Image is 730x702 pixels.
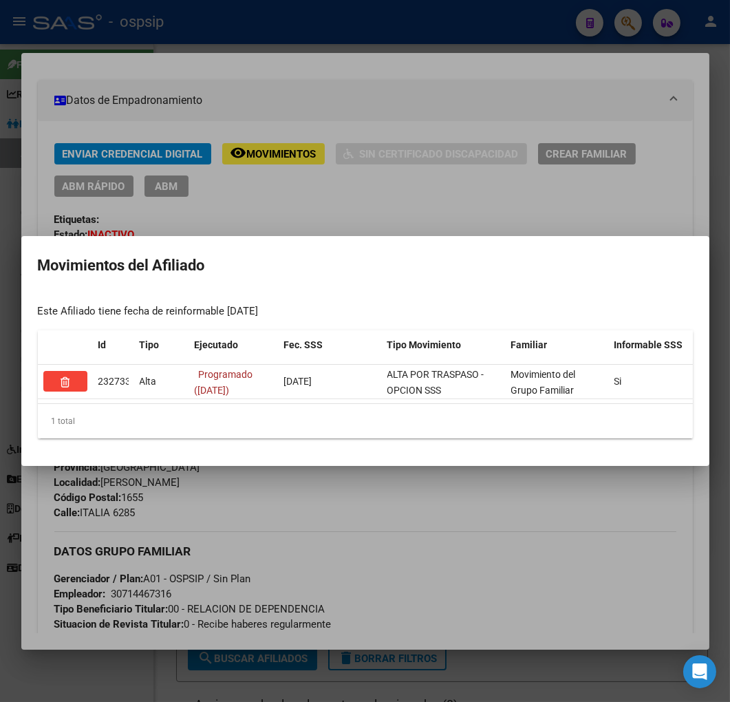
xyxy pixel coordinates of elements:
datatable-header-cell: Id [93,330,134,360]
span: Programado ([DATE]) [195,369,253,396]
datatable-header-cell: Familiar [506,330,609,360]
span: Fec. SSS [284,339,323,350]
span: Tipo Movimiento [387,339,462,350]
span: Movimiento del Grupo Familiar [511,369,576,396]
span: Informable SSS [614,339,683,350]
span: [DATE] [284,376,312,387]
span: Id [98,339,107,350]
div: 1 total [38,404,693,438]
div: Este Afiliado tiene fecha de reinformable [DATE] [38,304,693,319]
span: Tipo [140,339,160,350]
span: Si [614,376,622,387]
datatable-header-cell: Tipo Movimiento [382,330,506,360]
div: Open Intercom Messenger [683,655,716,688]
datatable-header-cell: Fec. SSS [279,330,382,360]
datatable-header-cell: Informable SSS [609,330,712,360]
datatable-header-cell: Ejecutado [189,330,279,360]
span: Ejecutado [195,339,239,350]
span: Familiar [511,339,548,350]
span: Alta [140,376,157,387]
span: 232733 [98,376,131,387]
span: ALTA POR TRASPASO - OPCION SSS [387,369,484,396]
h2: Movimientos del Afiliado [38,253,693,279]
datatable-header-cell: Tipo [134,330,189,360]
